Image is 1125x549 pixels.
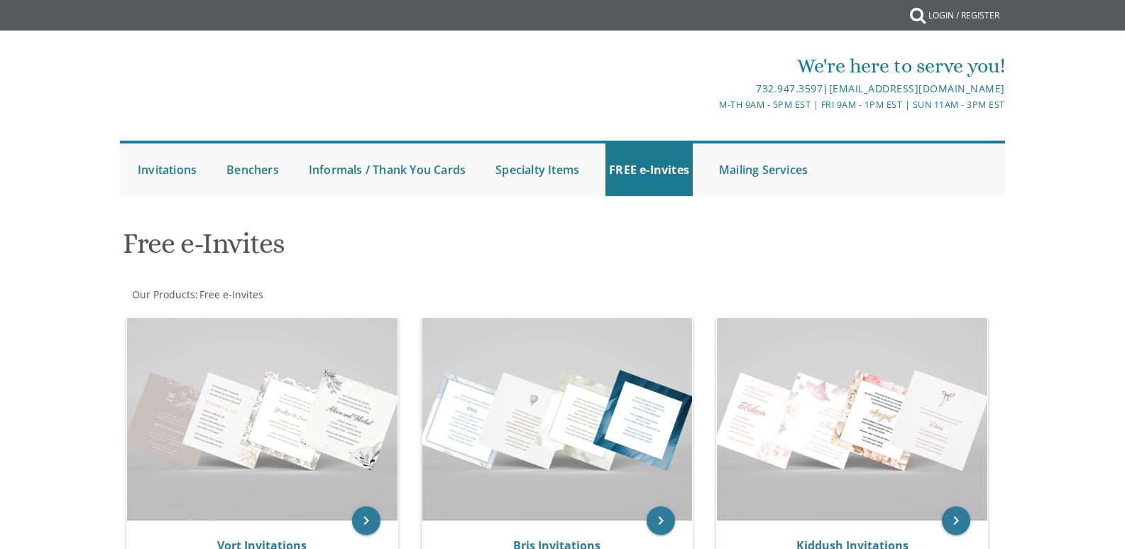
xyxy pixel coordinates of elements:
[605,143,693,196] a: FREE e-Invites
[223,143,282,196] a: Benchers
[305,143,469,196] a: Informals / Thank You Cards
[134,143,200,196] a: Invitations
[127,318,397,521] img: Vort Invitations
[131,288,195,301] a: Our Products
[492,143,583,196] a: Specialty Items
[715,143,811,196] a: Mailing Services
[829,82,1005,95] a: [EMAIL_ADDRESS][DOMAIN_NAME]
[352,506,380,535] a: keyboard_arrow_right
[416,52,1005,80] div: We're here to serve you!
[199,288,263,301] span: Free e-Invites
[647,506,675,535] a: keyboard_arrow_right
[942,506,970,535] a: keyboard_arrow_right
[416,80,1005,97] div: |
[416,97,1005,112] div: M-Th 9am - 5pm EST | Fri 9am - 1pm EST | Sun 11am - 3pm EST
[717,318,987,521] img: Kiddush Invitations
[756,82,823,95] a: 732.947.3597
[123,228,702,270] h1: Free e-Invites
[120,288,563,302] div: :
[198,288,263,301] a: Free e-Invites
[422,318,693,521] img: Bris Invitations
